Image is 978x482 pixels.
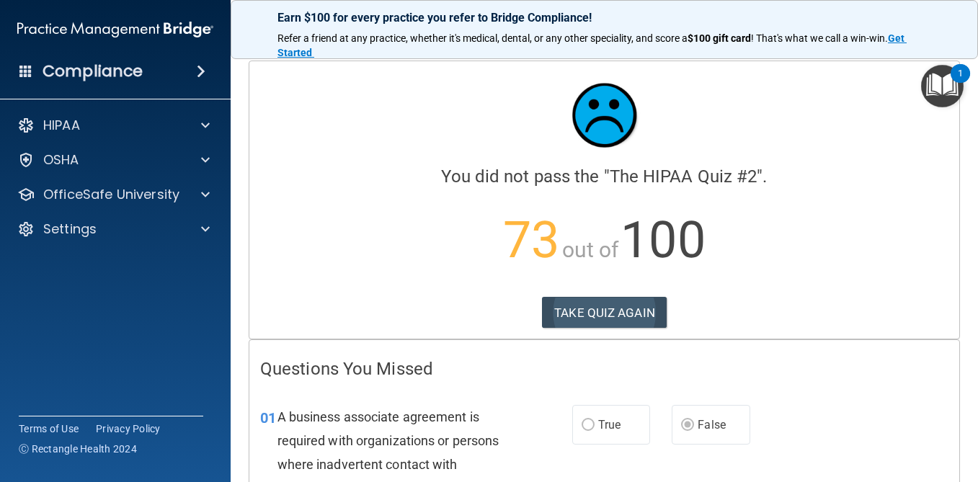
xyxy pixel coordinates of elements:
h4: Questions You Missed [260,360,948,378]
a: OfficeSafe University [17,186,210,203]
p: Settings [43,220,97,238]
a: Terms of Use [19,421,79,436]
a: Get Started [277,32,907,58]
span: 01 [260,409,276,427]
p: OfficeSafe University [43,186,179,203]
h4: Compliance [43,61,143,81]
span: out of [562,237,619,262]
h4: You did not pass the " ". [260,167,948,186]
span: True [598,418,621,432]
p: OSHA [43,151,79,169]
a: HIPAA [17,117,210,134]
span: Ⓒ Rectangle Health 2024 [19,442,137,456]
a: Settings [17,220,210,238]
span: 100 [621,210,705,269]
span: The HIPAA Quiz #2 [610,166,757,187]
p: HIPAA [43,117,80,134]
span: 73 [503,210,559,269]
button: TAKE QUIZ AGAIN [542,297,667,329]
span: False [698,418,726,432]
a: Privacy Policy [96,421,161,436]
img: sad_face.ecc698e2.jpg [561,72,648,159]
div: 1 [958,73,963,92]
img: PMB logo [17,15,213,44]
input: False [681,420,694,431]
p: Earn $100 for every practice you refer to Bridge Compliance! [277,11,931,24]
span: ! That's what we call a win-win. [751,32,888,44]
input: True [582,420,595,431]
strong: $100 gift card [688,32,751,44]
span: Refer a friend at any practice, whether it's medical, dental, or any other speciality, and score a [277,32,688,44]
a: OSHA [17,151,210,169]
button: Open Resource Center, 1 new notification [921,65,964,107]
